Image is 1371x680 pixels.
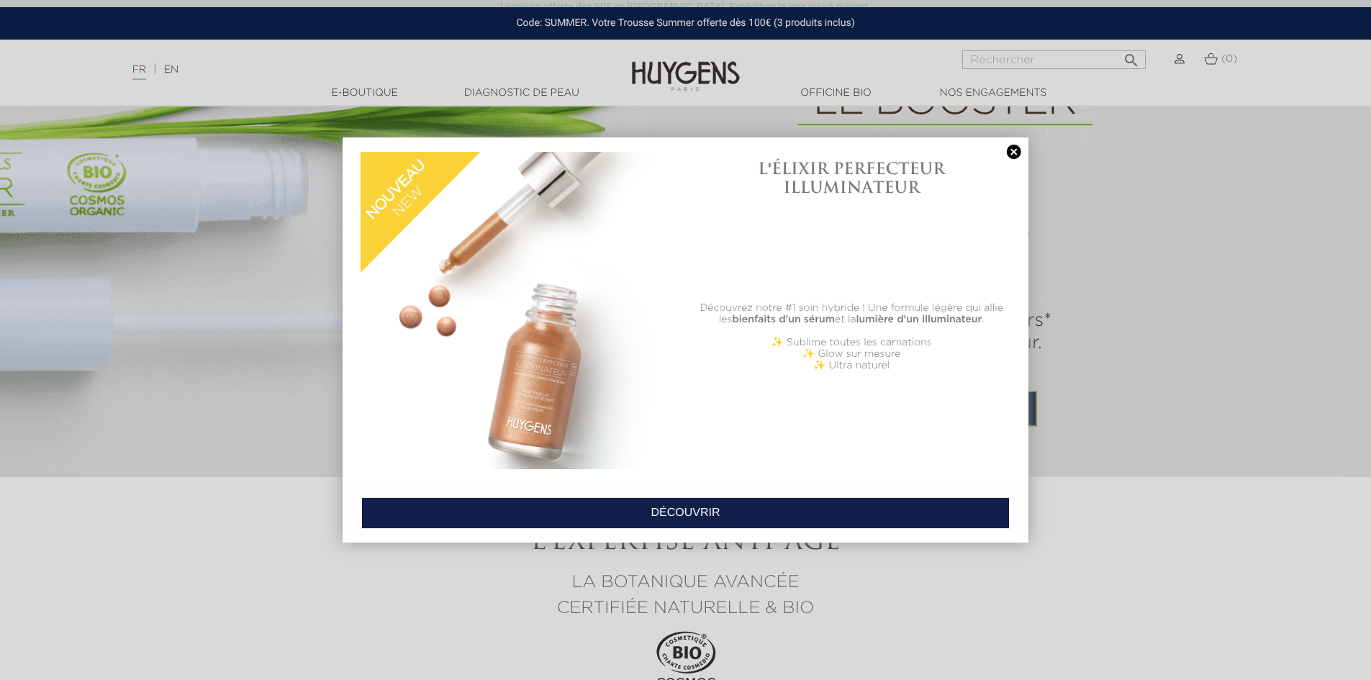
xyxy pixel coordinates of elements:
[693,348,1010,360] p: ✨ Glow sur mesure
[693,302,1010,325] p: Découvrez notre #1 soin hybride ! Une formule légère qui allie les et la .
[693,337,1010,348] p: ✨ Sublime toutes les carnations
[693,159,1010,197] h1: L'ÉLIXIR PERFECTEUR ILLUMINATEUR
[732,314,835,325] b: bienfaits d'un sérum
[856,314,982,325] b: lumière d'un illuminateur
[361,497,1010,529] a: DÉCOUVRIR
[693,360,1010,371] p: ✨ Ultra naturel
